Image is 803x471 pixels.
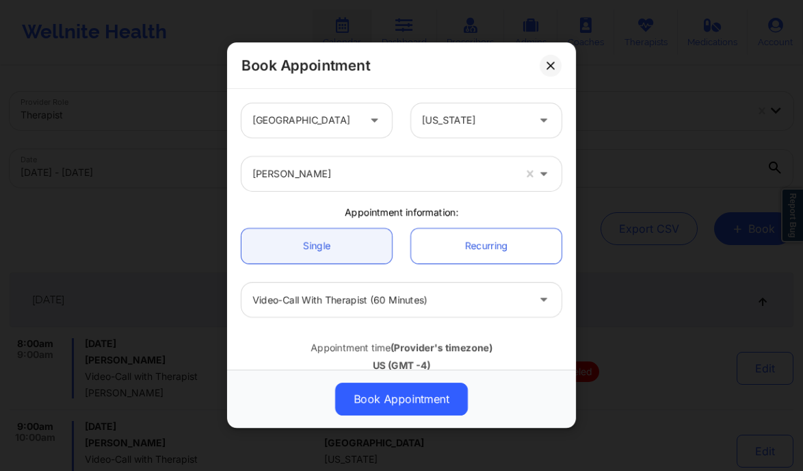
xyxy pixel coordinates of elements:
[241,341,562,355] div: Appointment time
[422,103,527,138] div: [US_STATE]
[252,103,358,138] div: [GEOGRAPHIC_DATA]
[335,383,468,416] button: Book Appointment
[241,229,392,264] a: Single
[391,342,492,353] b: (Provider's timezone)
[241,56,370,75] h2: Book Appointment
[252,283,527,317] div: Video-Call with Therapist (60 minutes)
[252,157,514,191] div: [PERSON_NAME]
[241,359,562,372] div: US (GMT -4)
[411,229,562,264] a: Recurring
[232,205,571,219] div: Appointment information:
